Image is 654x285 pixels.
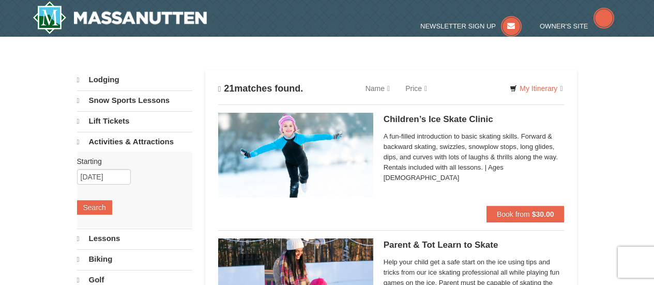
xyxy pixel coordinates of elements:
a: Lodging [77,70,192,89]
h5: Children’s Ice Skate Clinic [384,114,565,125]
a: Biking [77,249,192,269]
img: Massanutten Resort Logo [33,1,207,34]
a: Activities & Attractions [77,132,192,152]
a: My Itinerary [503,81,569,96]
span: Owner's Site [540,22,588,30]
a: Newsletter Sign Up [420,22,522,30]
a: Owner's Site [540,22,614,30]
label: Starting [77,156,185,167]
h5: Parent & Tot Learn to Skate [384,240,565,250]
a: Massanutten Resort [33,1,207,34]
span: Book from [497,210,530,218]
span: A fun-filled introduction to basic skating skills. Forward & backward skating, swizzles, snowplow... [384,131,565,183]
a: Snow Sports Lessons [77,91,192,110]
img: 6775744-160-04f4caaa.jpg [218,113,373,198]
button: Book from $30.00 [486,206,565,222]
a: Name [358,78,398,99]
strong: $30.00 [532,210,554,218]
button: Search [77,200,112,215]
span: Newsletter Sign Up [420,22,496,30]
a: Lessons [77,229,192,248]
a: Lift Tickets [77,111,192,131]
a: Price [398,78,435,99]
